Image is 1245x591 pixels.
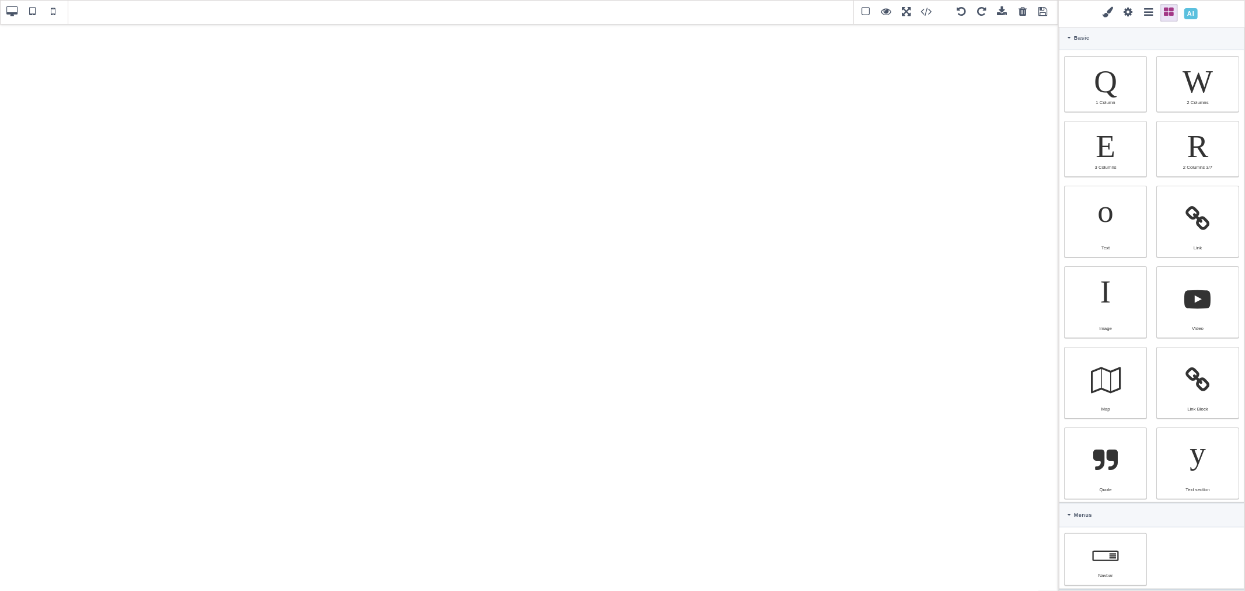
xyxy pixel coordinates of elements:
div: Link [1156,186,1239,258]
div: Navbar [1071,573,1140,578]
div: Text section [1163,487,1232,492]
div: 2 Columns [1156,56,1239,112]
div: Text [1064,186,1147,258]
span: Open AI Assistant [1181,4,1201,24]
div: 3 Columns [1064,121,1147,177]
div: Link [1163,245,1232,251]
div: Video [1163,326,1232,331]
div: 3 Columns [1071,165,1140,170]
div: 1 Column [1064,56,1147,112]
div: Link Block [1163,406,1232,412]
div: Navbar [1064,533,1147,586]
div: Link Block [1156,347,1239,419]
div: Map [1071,406,1140,412]
div: 2 Columns [1163,100,1232,105]
span: Settings [1120,4,1137,22]
div: Text [1071,245,1140,251]
div: Basic [1059,26,1244,50]
span: Open Blocks [1160,4,1178,22]
span: Fullscreen [898,4,915,21]
span: Open Layer Manager [1140,4,1157,22]
div: 1 Column [1071,100,1140,105]
div: Quote [1064,427,1147,499]
div: Video [1156,266,1239,338]
span: Preview [877,4,895,21]
div: Quote [1071,487,1140,492]
span: View components [857,4,874,21]
div: Image [1064,266,1147,338]
div: Text section [1156,427,1239,499]
div: Map [1064,347,1147,419]
div: Image [1071,326,1140,331]
span: Open Style Manager [1099,4,1117,22]
span: Save & Close [1034,4,1052,21]
span: View code [918,4,950,21]
div: 2 Columns 3/7 [1163,165,1232,170]
div: 2 Columns 3/7 [1156,121,1239,177]
div: Menus [1059,503,1244,527]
